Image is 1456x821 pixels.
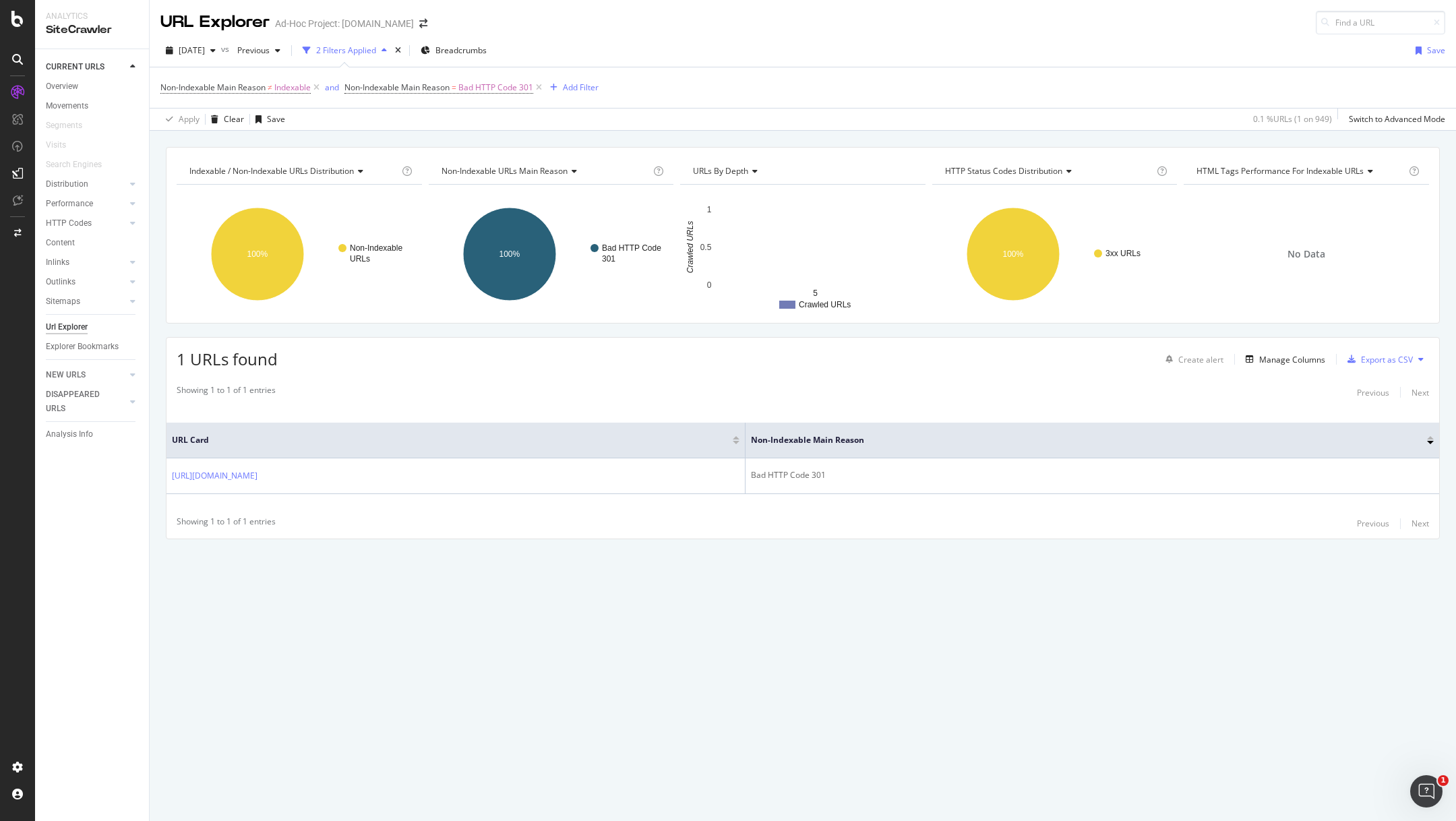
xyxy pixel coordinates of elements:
[177,384,276,400] div: Showing 1 to 1 of 1 entries
[46,255,126,270] a: Inlinks
[700,243,712,252] text: 0.5
[46,11,138,22] div: Analytics
[439,160,651,182] h4: Non-Indexable URLs Main Reason
[1240,351,1325,367] button: Manage Columns
[707,205,712,214] text: 1
[250,109,285,130] button: Save
[1253,113,1332,125] div: 0.1 % URLs ( 1 on 949 )
[46,340,140,354] a: Explorer Bookmarks
[435,44,487,56] span: Breadcrumbs
[799,300,851,309] text: Crawled URLs
[350,243,402,253] text: Non-Indexable
[172,434,729,446] span: URL Card
[563,82,599,93] div: Add Filter
[267,113,285,125] div: Save
[46,368,86,382] div: NEW URLS
[46,275,126,289] a: Outlinks
[1410,775,1443,808] iframe: Intercom live chat
[46,368,126,382] a: NEW URLS
[232,44,270,56] span: Previous
[177,348,278,370] span: 1 URLs found
[1410,40,1445,61] button: Save
[46,119,96,133] a: Segments
[499,249,520,259] text: 100%
[46,388,126,416] a: DISAPPEARED URLS
[945,165,1062,177] span: HTTP Status Codes Distribution
[415,40,492,61] button: Breadcrumbs
[1287,247,1325,261] span: No Data
[160,109,200,130] button: Apply
[707,280,712,290] text: 0
[160,82,266,93] span: Non-Indexable Main Reason
[1438,775,1449,786] span: 1
[942,160,1155,182] h4: HTTP Status Codes Distribution
[316,44,376,56] div: 2 Filters Applied
[177,195,422,313] svg: A chart.
[545,80,599,96] button: Add Filter
[442,165,568,177] span: Non-Indexable URLs Main Reason
[275,17,414,30] div: Ad-Hoc Project: [DOMAIN_NAME]
[160,11,270,34] div: URL Explorer
[46,197,126,211] a: Performance
[179,113,200,125] div: Apply
[187,160,399,182] h4: Indexable / Non-Indexable URLs Distribution
[46,295,126,309] a: Sitemaps
[46,216,126,231] a: HTTP Codes
[46,388,114,416] div: DISAPPEARED URLS
[46,138,80,152] a: Visits
[46,427,93,442] div: Analysis Info
[602,254,615,264] text: 301
[274,78,311,97] span: Indexable
[46,216,92,231] div: HTTP Codes
[160,40,221,61] button: [DATE]
[247,249,268,259] text: 100%
[1316,11,1445,34] input: Find a URL
[46,320,140,334] a: Url Explorer
[224,113,244,125] div: Clear
[932,195,1178,313] svg: A chart.
[1427,44,1445,56] div: Save
[1357,384,1389,400] button: Previous
[1412,384,1429,400] button: Next
[1357,387,1389,398] div: Previous
[1343,109,1445,130] button: Switch to Advanced Mode
[46,197,93,211] div: Performance
[46,158,115,172] a: Search Engines
[429,195,674,313] svg: A chart.
[189,165,354,177] span: Indexable / Non-Indexable URLs distribution
[1349,113,1445,125] div: Switch to Advanced Mode
[419,19,427,28] div: arrow-right-arrow-left
[46,22,138,38] div: SiteCrawler
[602,243,661,253] text: Bad HTTP Code
[1342,348,1413,370] button: Export as CSV
[46,158,102,172] div: Search Engines
[46,80,78,94] div: Overview
[46,177,88,191] div: Distribution
[680,195,926,313] svg: A chart.
[46,119,82,133] div: Segments
[46,320,88,334] div: Url Explorer
[46,295,80,309] div: Sitemaps
[46,236,75,250] div: Content
[452,82,456,93] span: =
[1002,249,1023,259] text: 100%
[350,254,370,264] text: URLs
[690,160,913,182] h4: URLs by Depth
[232,40,286,61] button: Previous
[751,469,1434,481] div: Bad HTTP Code 301
[46,99,88,113] div: Movements
[46,255,69,270] div: Inlinks
[1412,516,1429,532] button: Next
[206,109,244,130] button: Clear
[46,60,126,74] a: CURRENT URLS
[325,82,339,93] div: and
[751,434,1407,446] span: Non-Indexable Main Reason
[46,177,126,191] a: Distribution
[46,340,119,354] div: Explorer Bookmarks
[1412,387,1429,398] div: Next
[1259,354,1325,365] div: Manage Columns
